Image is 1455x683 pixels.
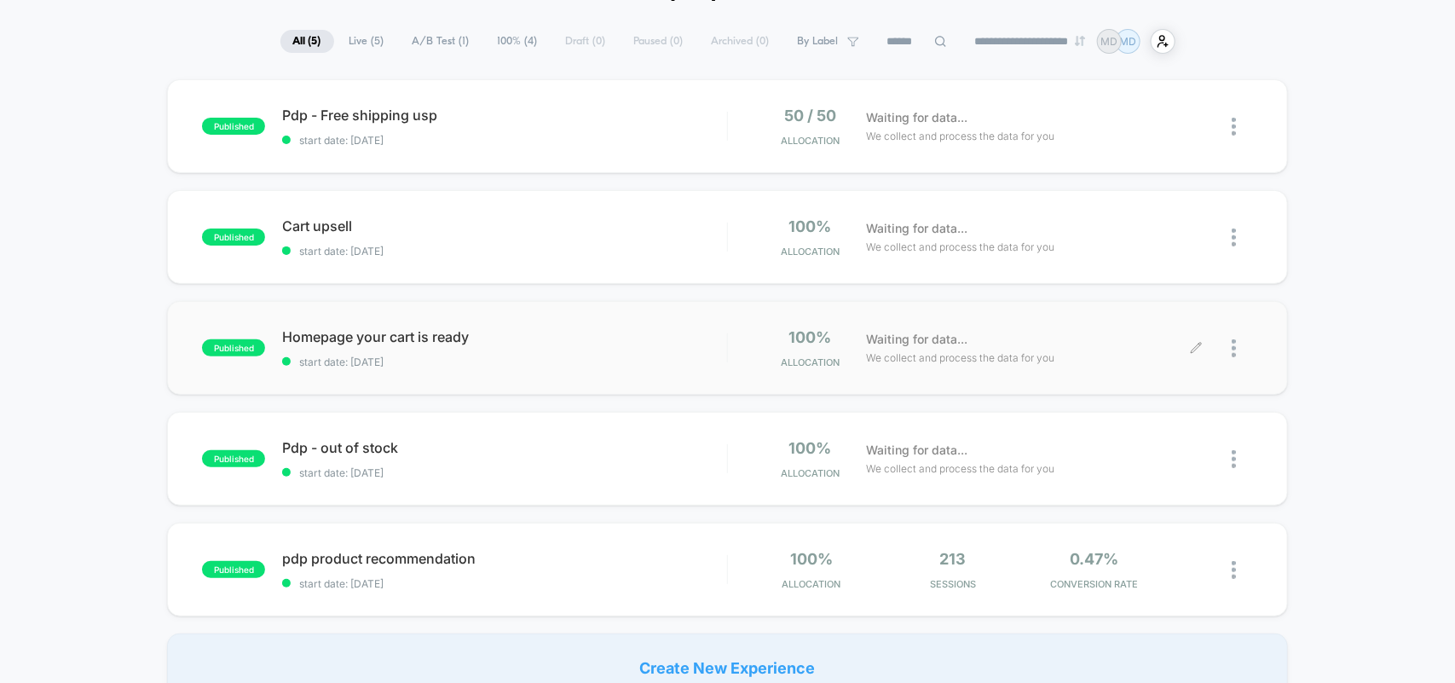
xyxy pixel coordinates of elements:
[1119,35,1136,48] p: MD
[1232,118,1236,136] img: close
[282,356,726,368] span: start date: [DATE]
[1075,36,1085,46] img: end
[282,107,726,124] span: Pdp - Free shipping usp
[867,460,1055,477] span: We collect and process the data for you
[282,550,726,567] span: pdp product recommendation
[280,30,334,53] span: All ( 5 )
[867,239,1055,255] span: We collect and process the data for you
[781,356,840,368] span: Allocation
[781,467,840,479] span: Allocation
[886,578,1019,590] span: Sessions
[790,550,833,568] span: 100%
[798,35,839,48] span: By Label
[202,450,265,467] span: published
[788,439,831,457] span: 100%
[1071,550,1119,568] span: 0.47%
[282,577,726,590] span: start date: [DATE]
[1232,339,1236,357] img: close
[499,386,539,405] div: Current time
[867,350,1055,366] span: We collect and process the data for you
[781,246,840,258] span: Allocation
[202,229,265,246] span: published
[867,330,968,349] span: Waiting for data...
[781,135,840,147] span: Allocation
[1100,35,1117,48] p: MD
[337,30,397,53] span: Live ( 5 )
[400,30,482,53] span: A/B Test ( 1 )
[867,219,968,238] span: Waiting for data...
[282,217,726,234] span: Cart upsell
[202,339,265,356] span: published
[784,107,836,124] span: 50 / 50
[202,561,265,578] span: published
[1232,561,1236,579] img: close
[788,328,831,346] span: 100%
[282,245,726,258] span: start date: [DATE]
[13,359,733,375] input: Seek
[620,388,671,404] input: Volume
[867,441,968,460] span: Waiting for data...
[1232,229,1236,246] img: close
[282,439,726,456] span: Pdp - out of stock
[940,550,967,568] span: 213
[351,188,392,229] button: Play, NEW DEMO 2025-VEED.mp4
[788,217,831,235] span: 100%
[485,30,551,53] span: 100% ( 4 )
[282,328,726,345] span: Homepage your cart is ready
[541,386,586,405] div: Duration
[1028,578,1161,590] span: CONVERSION RATE
[282,466,726,479] span: start date: [DATE]
[867,108,968,127] span: Waiting for data...
[867,128,1055,144] span: We collect and process the data for you
[282,134,726,147] span: start date: [DATE]
[202,118,265,135] span: published
[782,578,841,590] span: Allocation
[9,382,36,409] button: Play, NEW DEMO 2025-VEED.mp4
[1232,450,1236,468] img: close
